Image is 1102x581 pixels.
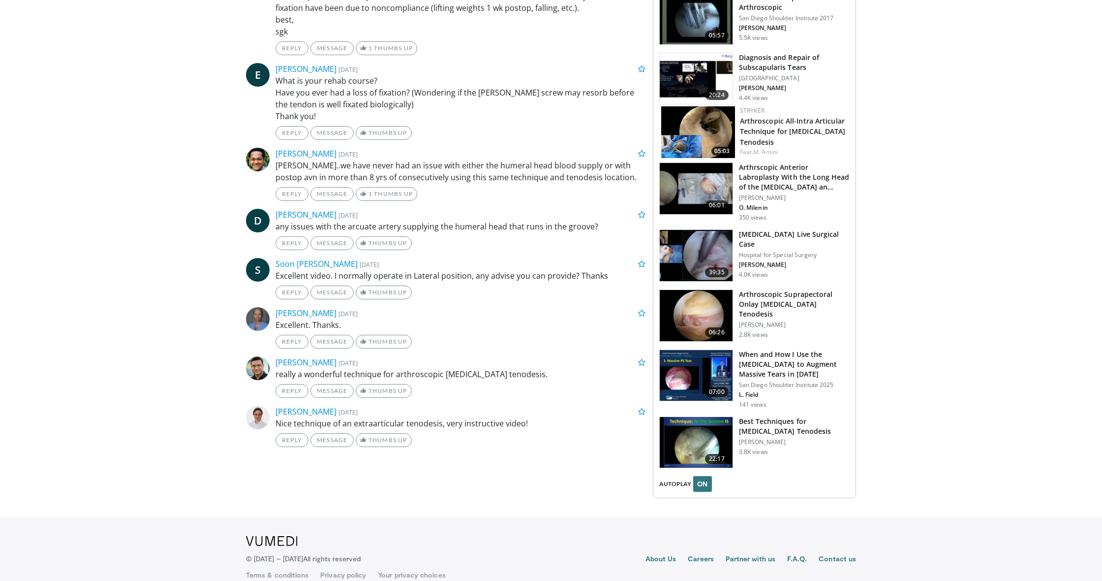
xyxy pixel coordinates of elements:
[338,358,358,367] small: [DATE]
[320,570,366,580] a: Privacy policy
[753,148,778,156] a: M. Amini
[275,126,308,140] a: Reply
[246,406,270,429] img: Avatar
[739,448,768,456] p: 3.8K views
[356,187,417,201] a: 1 Thumbs Up
[787,554,807,566] a: F.A.Q.
[659,480,691,488] span: AUTOPLAY
[246,307,270,331] img: Avatar
[378,570,445,580] a: Your privacy choices
[659,417,850,469] a: 22:17 Best Techniques for [MEDICAL_DATA] Tenodesis [PERSON_NAME] 3.8K views
[739,350,850,379] h3: When and How I Use the [MEDICAL_DATA] to Augment Massive Tears in [DATE]
[246,148,270,171] img: Avatar
[705,454,729,464] span: 22:17
[368,44,372,52] span: 1
[275,221,645,232] p: any issues with the arcuate artery supplying the humeral head that runs in the groove?
[739,438,850,446] p: [PERSON_NAME]
[659,350,850,409] a: 07:00 When and How I Use the [MEDICAL_DATA] to Augment Massive Tears in [DATE] San Diego Shoulder...
[275,270,645,282] p: Excellent video. I normally operate in Lateral position, any advise you can provide? Thanks
[739,251,850,259] p: Hospital for Special Surgery
[310,187,354,201] a: Message
[356,384,411,398] a: Thumbs Up
[275,41,308,55] a: Reply
[275,187,308,201] a: Reply
[739,194,850,202] p: [PERSON_NAME]
[246,570,308,580] a: Terms & conditions
[705,327,729,337] span: 06:26
[659,53,850,105] a: 20:24 Diagnosis and Repair of Subscapularis Tears [GEOGRAPHIC_DATA] [PERSON_NAME] 4.4K views
[739,321,850,329] p: [PERSON_NAME]
[740,116,846,146] a: Arthroscopic All-Intra Articular Technique for [MEDICAL_DATA] Tenodesis
[275,368,645,380] p: really a wonderful technique for arthroscopic [MEDICAL_DATA] tenodesis.
[739,204,850,212] p: O. Milenin
[338,65,358,74] small: [DATE]
[739,331,768,339] p: 2.8K views
[739,34,768,42] p: 5.5K views
[310,384,354,398] a: Message
[310,126,354,140] a: Message
[356,126,411,140] a: Thumbs Up
[739,53,850,72] h3: Diagnosis and Repair of Subscapularis Tears
[275,209,337,220] a: [PERSON_NAME]
[275,319,645,331] p: Excellent. Thanks.
[660,350,733,401] img: bb5e53e6-f191-420d-8cc3-3697f5341a0d.150x105_q85_crop-smart_upscale.jpg
[705,31,729,40] span: 05:57
[275,406,337,417] a: [PERSON_NAME]
[338,211,358,220] small: [DATE]
[740,148,848,157] div: Feat.
[275,418,645,429] p: Nice technique of an extraarticular tenodesis, very instructive video!
[645,554,676,566] a: About Us
[739,214,766,222] p: 350 views
[246,536,298,546] img: VuMedi Logo
[310,41,354,55] a: Message
[310,236,354,250] a: Message
[246,63,270,87] a: E
[659,162,850,222] a: 06:01 Arthrscopic Anterior Labroplasty With the Long Head of the [MEDICAL_DATA] an… [PERSON_NAME]...
[739,229,850,249] h3: [MEDICAL_DATA] Live Surgical Case
[246,258,270,282] a: S
[739,94,768,102] p: 4.4K views
[739,261,850,269] p: [PERSON_NAME]
[356,41,417,55] a: 1 Thumbs Up
[739,14,850,22] p: San Diego Shoulder Institute 2017
[660,163,733,214] img: b516fceb-97fa-4367-b264-f960f8625260.150x105_q85_crop-smart_upscale.jpg
[275,433,308,447] a: Reply
[726,554,775,566] a: Partner with us
[739,290,850,319] h3: Arthroscopic Suprapectoral Onlay [MEDICAL_DATA] Tenodesis
[275,75,645,122] p: What is your rehab course? Have you ever had a loss of fixation? (Wondering if the [PERSON_NAME] ...
[739,24,850,32] p: [PERSON_NAME]
[739,271,768,279] p: 4.0K views
[660,290,733,341] img: 336fe512-f0c9-45a8-a543-ad08009bd022.150x105_q85_crop-smart_upscale.jpg
[310,433,354,447] a: Message
[739,162,850,192] h3: Arthrscopic Anterior Labroplasty With the Long Head of the [MEDICAL_DATA] an…
[739,84,850,92] p: [PERSON_NAME]
[310,335,354,349] a: Message
[275,258,358,269] a: Soon [PERSON_NAME]
[338,309,358,318] small: [DATE]
[705,90,729,100] span: 20:24
[661,106,735,158] a: 05:03
[740,106,765,115] a: Stryker
[705,200,729,210] span: 06:01
[659,229,850,282] a: 39:35 [MEDICAL_DATA] Live Surgical Case Hospital for Special Surgery [PERSON_NAME] 4.0K views
[275,148,337,159] a: [PERSON_NAME]
[660,230,733,281] img: f3fc70b8-25eb-47a2-a33f-93cc577c6680.150x105_q85_crop-smart_upscale.jpg
[275,236,308,250] a: Reply
[338,408,358,417] small: [DATE]
[705,387,729,397] span: 07:00
[356,433,411,447] a: Thumbs Up
[660,53,733,104] img: 000cddfb-d7ec-42a6-ac1a-279f53278450.150x105_q85_crop-smart_upscale.jpg
[275,64,337,74] a: [PERSON_NAME]
[739,391,850,399] p: L. Field
[275,308,337,319] a: [PERSON_NAME]
[246,209,270,232] a: D
[356,335,411,349] a: Thumbs Up
[660,417,733,468] img: qIT_0vheKpJhggk35hMDoxOm9xO5Ky_d_2.150x105_q85_crop-smart_upscale.jpg
[659,290,850,342] a: 06:26 Arthroscopic Suprapectoral Onlay [MEDICAL_DATA] Tenodesis [PERSON_NAME] 2.8K views
[275,357,337,368] a: [PERSON_NAME]
[303,554,361,563] span: All rights reserved
[661,106,735,158] img: a478fe2b-795f-42cb-aa03-27fccadc0b77.150x105_q85_crop-smart_upscale.jpg
[275,160,645,183] p: [PERSON_NAME]..we have never had an issue with either the humeral head blood supply or with posto...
